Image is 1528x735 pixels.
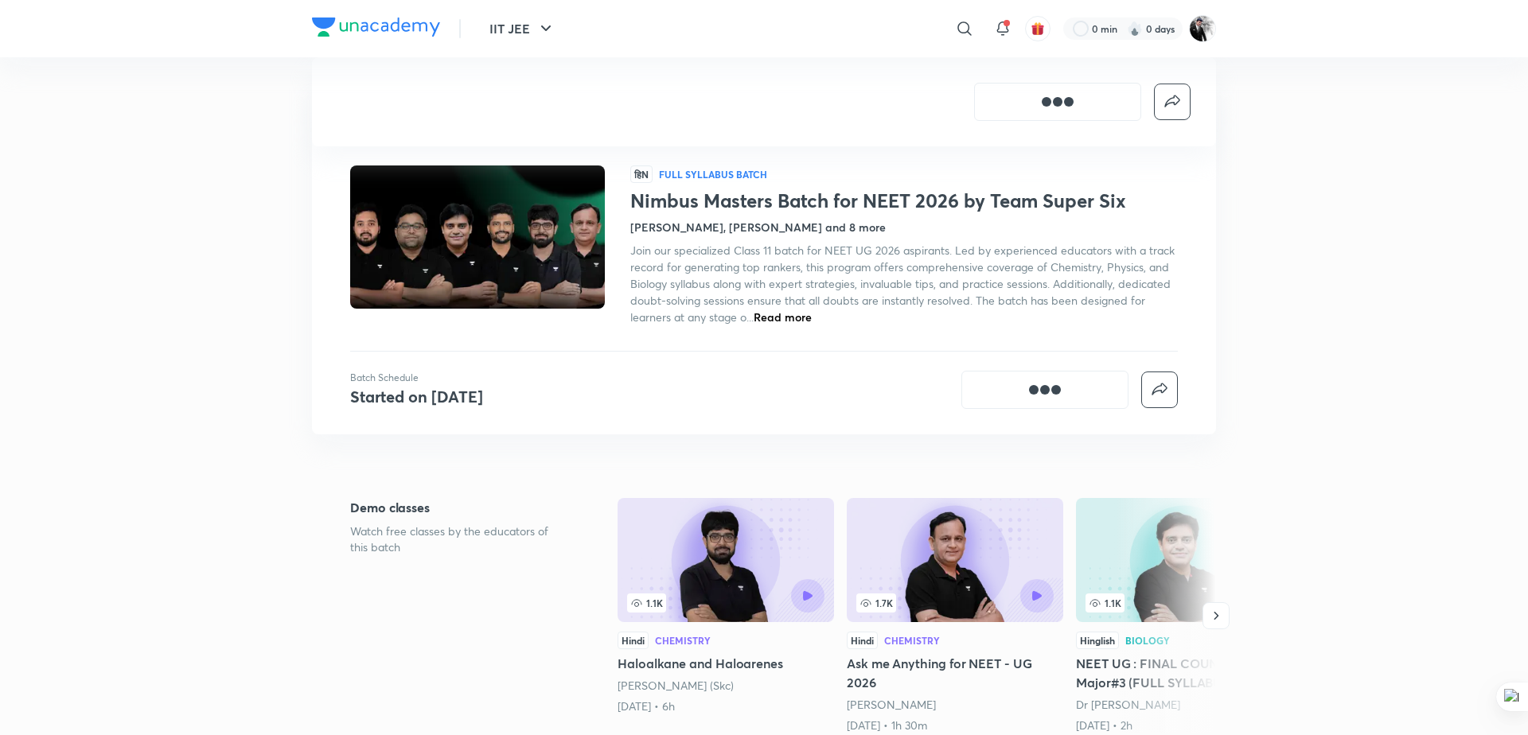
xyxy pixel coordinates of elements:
img: Thumbnail [348,164,607,310]
a: Dr [PERSON_NAME] [1076,697,1180,712]
span: 1.1K [1086,593,1125,612]
h4: Started on [DATE] [350,386,483,407]
img: Company Logo [312,17,440,37]
div: Hindi [847,632,878,649]
div: Hinglish [1076,632,1119,649]
div: Chemistry [655,636,711,645]
button: [object Object] [961,371,1128,409]
img: streak [1127,21,1143,37]
div: 20th Apr • 6h [618,698,834,714]
div: 6th Aug • 1h 30m [847,717,1063,733]
img: Nagesh M [1189,15,1216,42]
h5: NEET UG : FINAL COUNTDOWN Major#3 (FULL SYLLABUS) [1076,654,1292,692]
a: 1.7KHindiChemistryAsk me Anything for NEET - UG 2026[PERSON_NAME][DATE] • 1h 30m [847,498,1063,733]
a: [PERSON_NAME] (Skc) [618,678,734,693]
a: Company Logo [312,17,440,41]
div: Hindi [618,632,649,649]
img: avatar [1031,21,1045,36]
div: Shubh Karan Choudhary (Skc) [618,678,834,694]
h5: Demo classes [350,498,567,517]
span: Join our specialized Class 11 batch for NEET UG 2026 aspirants. Led by experienced educators with... [630,243,1175,325]
button: [object Object] [974,83,1141,121]
a: [PERSON_NAME] [847,697,936,712]
span: 1.1K [627,593,666,612]
h5: Haloalkane and Haloarenes [618,654,834,673]
span: Read more [754,309,812,325]
button: avatar [1025,16,1050,41]
a: Ask me Anything for NEET - UG 2026 [847,498,1063,733]
p: Watch free classes by the educators of this batch [350,523,567,555]
a: NEET UG : FINAL COUNTDOWN Major#3 (FULL SYLLABUS) [1076,498,1292,733]
a: Haloalkane and Haloarenes [618,498,834,714]
h1: Nimbus Masters Batch for NEET 2026 by Team Super Six [630,189,1178,212]
h4: [PERSON_NAME], [PERSON_NAME] and 8 more [630,219,886,235]
div: Dr Amit Gupta [1076,697,1292,713]
div: Chemistry [884,636,940,645]
div: Ramesh Sharda [847,697,1063,713]
p: Full Syllabus Batch [659,168,767,181]
p: Batch Schedule [350,371,483,385]
button: IIT JEE [480,13,565,45]
a: 1.1KHindiChemistryHaloalkane and Haloarenes[PERSON_NAME] (Skc)[DATE] • 6h [618,498,834,714]
span: हिN [630,165,653,183]
a: 1.1KHinglishBiologyNEET UG : FINAL COUNTDOWN Major#3 (FULL SYLLABUS)Dr [PERSON_NAME][DATE] • 2h [1076,498,1292,733]
h5: Ask me Anything for NEET - UG 2026 [847,654,1063,692]
span: 1.7K [856,593,896,612]
div: 12th Apr • 2h [1076,717,1292,733]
